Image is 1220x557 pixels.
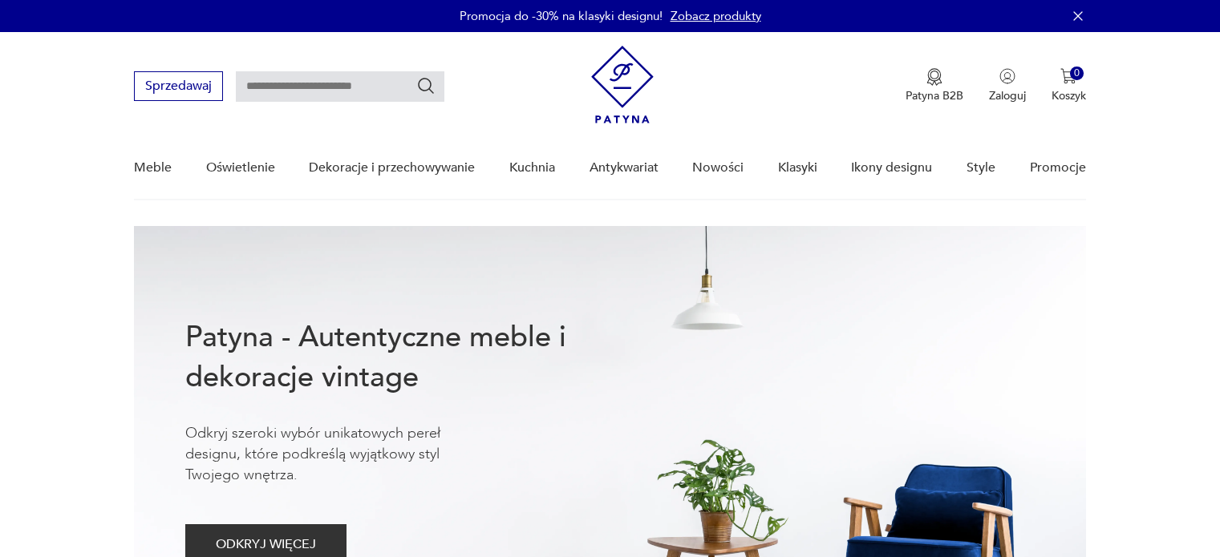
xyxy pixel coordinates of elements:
a: Promocje [1030,137,1086,199]
img: Ikona koszyka [1060,68,1076,84]
a: Sprzedawaj [134,82,223,93]
p: Odkryj szeroki wybór unikatowych pereł designu, które podkreślą wyjątkowy styl Twojego wnętrza. [185,423,490,486]
a: Dekoracje i przechowywanie [309,137,475,199]
img: Patyna - sklep z meblami i dekoracjami vintage [591,46,654,123]
button: Szukaj [416,76,436,95]
a: Meble [134,137,172,199]
a: Klasyki [778,137,817,199]
a: Zobacz produkty [671,8,761,24]
a: Oświetlenie [206,137,275,199]
a: Ikona medaluPatyna B2B [906,68,963,103]
p: Patyna B2B [906,88,963,103]
a: Style [967,137,995,199]
a: Ikony designu [851,137,932,199]
a: ODKRYJ WIĘCEJ [185,540,347,551]
img: Ikona medalu [926,68,942,86]
a: Nowości [692,137,744,199]
a: Antykwariat [590,137,659,199]
p: Koszyk [1052,88,1086,103]
button: Patyna B2B [906,68,963,103]
button: 0Koszyk [1052,68,1086,103]
p: Zaloguj [989,88,1026,103]
button: Sprzedawaj [134,71,223,101]
p: Promocja do -30% na klasyki designu! [460,8,663,24]
img: Ikonka użytkownika [999,68,1015,84]
div: 0 [1070,67,1084,80]
button: Zaloguj [989,68,1026,103]
a: Kuchnia [509,137,555,199]
h1: Patyna - Autentyczne meble i dekoracje vintage [185,317,618,398]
